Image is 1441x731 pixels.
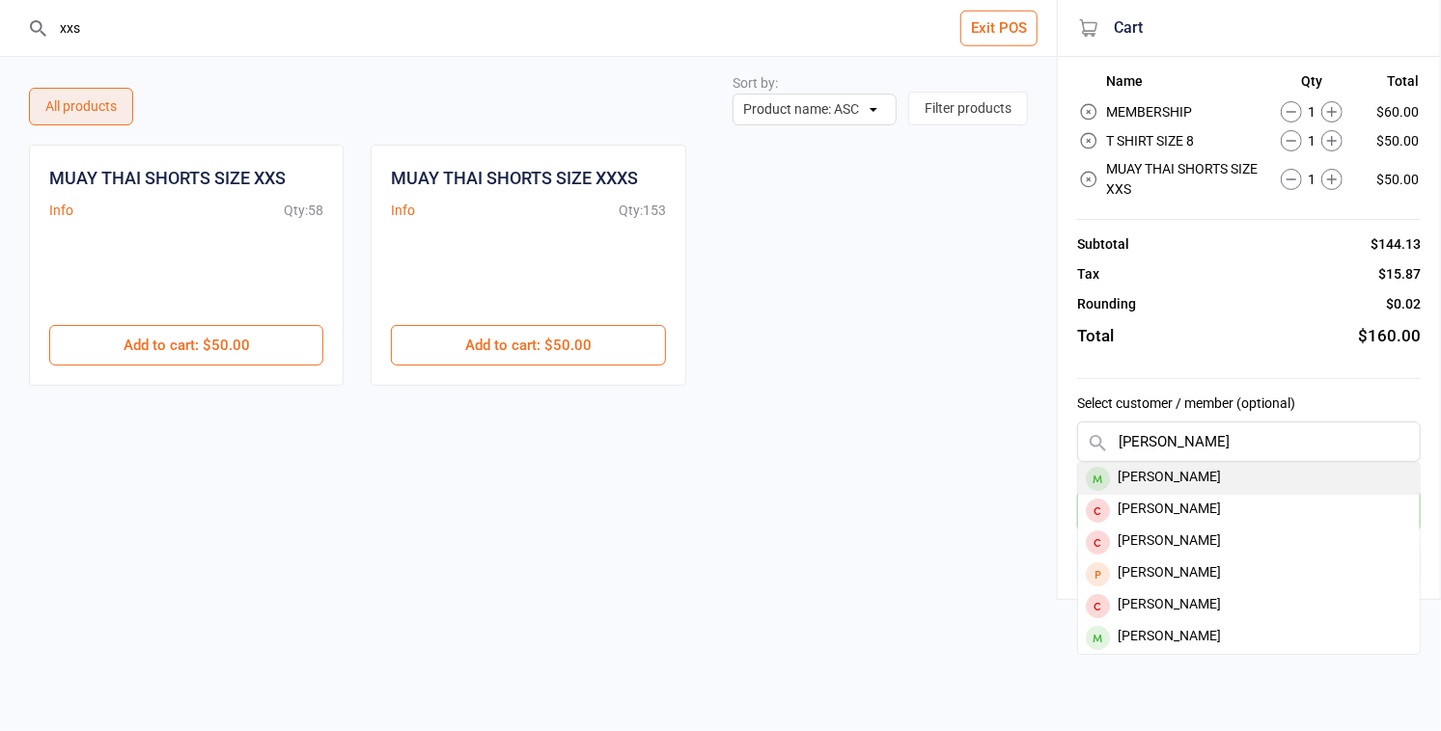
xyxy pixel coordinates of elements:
div: $160.00 [1358,324,1421,349]
td: T SHIRT SIZE 8 [1107,127,1261,154]
div: [PERSON_NAME] [1078,527,1420,558]
th: Total [1362,73,1419,96]
div: MUAY THAI SHORTS SIZE XXS [49,165,286,191]
div: All products [29,88,133,125]
div: Qty: 58 [284,201,323,221]
div: $15.87 [1378,264,1421,284]
td: MUAY THAI SHORTS SIZE XXS [1107,156,1261,203]
div: Subtotal [1077,234,1129,255]
div: [PERSON_NAME] [1078,558,1420,590]
button: Info [49,201,73,221]
div: 1 [1262,101,1360,122]
button: Exit POS [960,11,1038,46]
button: Filter products [908,92,1028,125]
div: Total [1077,324,1114,349]
div: [PERSON_NAME] [1078,463,1420,495]
label: Select customer / member (optional) [1077,393,1421,414]
td: $50.00 [1362,156,1419,203]
div: $144.13 [1371,234,1421,255]
label: Sort by: [733,75,778,91]
button: Add to cart: $50.00 [49,325,323,365]
div: [PERSON_NAME] [1078,590,1420,622]
td: $60.00 [1362,98,1419,125]
th: Qty [1262,73,1360,96]
td: MEMBERSHIP [1107,98,1261,125]
div: Tax [1077,264,1099,284]
div: Rounding [1077,294,1136,314]
div: 1 [1262,130,1360,151]
div: MUAY THAI SHORTS SIZE XXXS [391,165,638,191]
th: Name [1107,73,1261,96]
td: $50.00 [1362,127,1419,154]
div: $0.02 [1386,294,1421,314]
button: Add to cart: $50.00 [391,325,665,365]
div: [PERSON_NAME] [1078,495,1420,527]
input: Search by name or scan member number [1077,421,1421,462]
div: 1 [1262,169,1360,190]
button: Info [391,201,415,221]
div: Qty: 153 [619,201,666,221]
div: [PERSON_NAME] [1078,622,1420,654]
